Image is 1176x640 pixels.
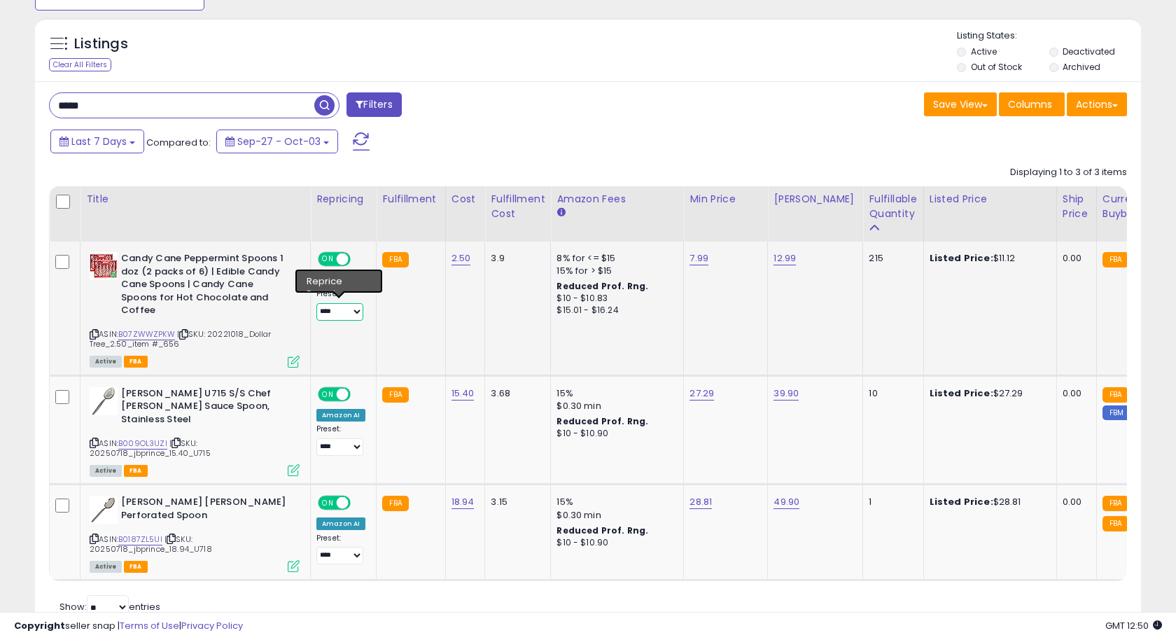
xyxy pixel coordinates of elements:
b: Reduced Prof. Rng. [556,415,648,427]
button: Save View [924,92,997,116]
small: FBA [382,496,408,511]
span: 2025-10-11 12:50 GMT [1105,619,1162,632]
div: 1 [869,496,912,508]
span: All listings currently available for purchase on Amazon [90,356,122,368]
span: ON [319,253,337,265]
label: Archived [1063,61,1100,73]
a: 15.40 [451,387,475,401]
span: FBA [124,356,148,368]
b: Listed Price: [930,495,993,508]
a: 7.99 [689,251,708,265]
h5: Listings [74,34,128,54]
div: 8% for <= $15 [556,252,673,265]
div: Amazon AI [316,274,365,286]
small: FBA [1102,387,1128,403]
label: Active [971,46,997,57]
a: 28.81 [689,495,712,509]
div: $10 - $10.83 [556,293,673,305]
span: Compared to: [146,136,211,149]
a: 2.50 [451,251,471,265]
div: Listed Price [930,192,1051,207]
span: ON [319,497,337,509]
div: 3.15 [491,496,540,508]
span: Last 7 Days [71,134,127,148]
div: $27.29 [930,387,1046,400]
b: [PERSON_NAME] U715 S/S Chef [PERSON_NAME] Sauce Spoon, Stainless Steel [121,387,291,430]
span: Show: entries [59,600,160,613]
div: 15% for > $15 [556,265,673,277]
span: FBA [124,465,148,477]
div: Preset: [316,424,365,456]
div: 0.00 [1063,252,1086,265]
a: 12.99 [773,251,796,265]
a: B009OL3UZI [118,438,167,450]
small: FBA [382,252,408,267]
div: 15% [556,496,673,508]
div: Preset: [316,534,365,565]
div: Min Price [689,192,762,207]
div: Displaying 1 to 3 of 3 items [1010,166,1127,179]
div: 0.00 [1063,496,1086,508]
div: Fulfillable Quantity [869,192,917,221]
div: Amazon AI [316,409,365,422]
div: $0.30 min [556,509,673,522]
div: Amazon Fees [556,192,678,207]
button: Actions [1067,92,1127,116]
span: Columns [1008,97,1052,111]
a: 39.90 [773,387,799,401]
div: ASIN: [90,496,300,571]
b: Candy Cane Peppermint Spoons 1 doz (2 packs of 6) | Edible Candy Cane Spoons | Candy Cane Spoons ... [121,252,291,321]
div: seller snap | | [14,620,243,633]
a: B0187ZL5UI [118,534,162,545]
div: ASIN: [90,387,300,475]
div: Ship Price [1063,192,1091,221]
span: OFF [349,388,371,400]
div: Title [86,192,304,207]
div: Clear All Filters [49,58,111,71]
small: FBA [1102,496,1128,511]
div: [PERSON_NAME] [773,192,857,207]
button: Filters [346,92,401,117]
a: B07ZWWZPKW [118,328,175,340]
small: FBA [1102,516,1128,531]
b: Listed Price: [930,251,993,265]
span: | SKU: 20250718_jbprince_18.94_U718 [90,534,212,555]
div: 3.68 [491,387,540,400]
b: Reduced Prof. Rng. [556,524,648,536]
div: $11.12 [930,252,1046,265]
strong: Copyright [14,619,65,632]
div: Fulfillment Cost [491,192,545,221]
div: $10 - $10.90 [556,428,673,440]
a: 27.29 [689,387,714,401]
div: 215 [869,252,912,265]
span: | SKU: 20250718_jbprince_15.40_U715 [90,438,211,459]
div: ASIN: [90,252,300,366]
img: 21B+0LRkW1L._SL40_.jpg [90,387,118,415]
div: 10 [869,387,912,400]
span: FBA [124,561,148,573]
div: Repricing [316,192,370,207]
label: Deactivated [1063,46,1115,57]
small: Amazon Fees. [556,207,565,219]
a: 49.90 [773,495,799,509]
div: $15.01 - $16.24 [556,305,673,316]
small: FBM [1102,405,1130,420]
button: Columns [999,92,1065,116]
button: Sep-27 - Oct-03 [216,130,338,153]
div: $10 - $10.90 [556,537,673,549]
span: OFF [349,253,371,265]
p: Listing States: [957,29,1140,43]
label: Out of Stock [971,61,1022,73]
div: Amazon AI [316,517,365,530]
small: FBA [382,387,408,403]
b: Listed Price: [930,387,993,400]
div: Current Buybox Price [1102,192,1175,221]
div: 3.9 [491,252,540,265]
img: 51VZYDuGVaL._SL40_.jpg [90,252,118,280]
div: $0.30 min [556,400,673,412]
span: | SKU: 20221018_Dollar Tree_2.50_item #_656 [90,328,272,349]
div: Fulfillment [382,192,439,207]
b: [PERSON_NAME] [PERSON_NAME] Perforated Spoon [121,496,291,525]
a: 18.94 [451,495,475,509]
button: Last 7 Days [50,130,144,153]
